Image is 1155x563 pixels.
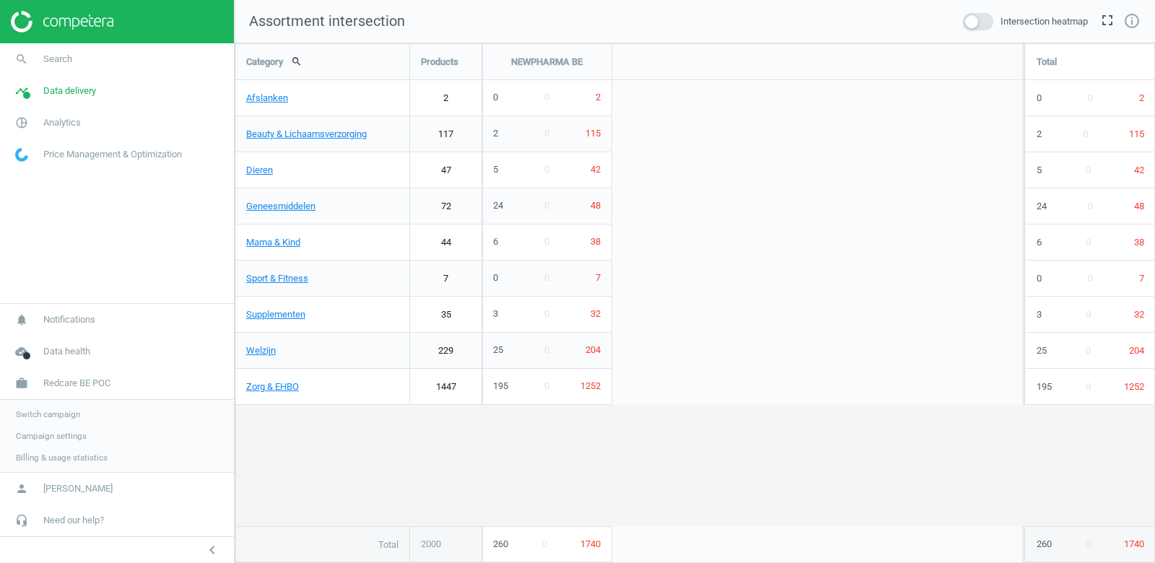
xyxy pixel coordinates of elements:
[8,77,35,105] i: timeline
[1139,92,1144,105] span: 2
[43,482,113,495] span: [PERSON_NAME]
[235,188,409,224] a: Geneesmiddelen
[43,377,110,390] span: Redcare BE POC
[8,306,35,333] i: notifications
[542,538,547,551] span: 0
[204,541,221,559] i: chevron_left
[235,261,409,297] a: Sport & Fitness
[1083,128,1088,141] span: 0
[544,200,549,211] span: 0
[8,338,35,365] i: cloud_done
[585,344,601,355] span: 204
[1086,344,1091,357] span: 0
[1134,308,1144,321] span: 32
[43,116,81,129] span: Analytics
[1124,538,1144,551] span: 1740
[590,164,601,175] span: 42
[235,297,409,333] a: Supplementen
[235,224,409,261] a: Mama & Kind
[410,44,481,80] div: Products
[43,53,72,66] span: Search
[410,224,481,261] a: 44
[590,200,601,211] span: 48
[1086,538,1091,551] span: 0
[16,452,108,463] span: Billing & usage statistics
[1037,380,1052,393] span: 195
[1134,200,1144,213] span: 48
[43,84,96,97] span: Data delivery
[1123,12,1141,30] i: info_outline
[410,333,481,369] a: 229
[1129,128,1144,141] span: 115
[1037,272,1042,285] span: 0
[544,344,549,355] span: 0
[493,200,503,211] span: 24
[1037,236,1042,249] span: 6
[8,475,35,502] i: person
[11,11,113,32] img: ajHJNr6hYgQAAAAASUVORK5CYII=
[283,49,310,74] button: search
[410,116,481,152] a: 117
[1086,308,1091,321] span: 0
[1001,15,1088,28] span: Intersection heatmap
[410,188,481,224] a: 72
[1037,200,1047,213] span: 24
[585,128,601,139] span: 115
[544,308,549,319] span: 0
[580,380,601,391] span: 1252
[544,380,549,391] span: 0
[235,44,409,79] div: Category
[493,164,498,175] span: 5
[544,128,549,139] span: 0
[8,370,35,397] i: work
[1123,12,1141,31] a: info_outline
[1139,272,1144,285] span: 7
[544,272,549,283] span: 0
[16,409,80,420] span: Switch campaign
[235,527,409,563] div: Total
[493,344,503,355] span: 25
[1037,308,1042,321] span: 3
[1037,538,1052,551] span: 260
[1086,236,1091,249] span: 0
[493,380,508,391] span: 195
[410,369,481,405] a: 1447
[580,538,601,551] span: 1740
[43,345,90,358] span: Data health
[590,308,601,319] span: 32
[235,80,409,116] a: Afslanken
[544,164,549,175] span: 0
[235,116,409,152] a: Beauty & Lichaamsverzorging
[482,44,611,80] div: NEWPHARMA BE
[8,507,35,534] i: headset_mic
[235,369,409,405] a: Zorg & EHBO
[1088,272,1093,285] span: 0
[1129,344,1144,357] span: 204
[410,152,481,188] a: 47
[43,514,104,527] span: Need our help?
[410,297,481,333] a: 35
[1088,92,1093,105] span: 0
[493,236,498,247] span: 6
[249,12,405,30] span: Assortment intersection
[493,128,498,139] span: 2
[596,92,601,102] span: 2
[493,92,498,102] span: 0
[1088,200,1093,213] span: 0
[410,527,481,562] div: 2000
[493,538,508,551] span: 260
[1037,92,1042,105] span: 0
[1134,164,1144,177] span: 42
[1134,236,1144,249] span: 38
[8,109,35,136] i: pie_chart_outlined
[1086,380,1091,393] span: 0
[544,92,549,102] span: 0
[8,45,35,73] i: search
[1124,380,1144,393] span: 1252
[1026,44,1155,80] div: Total
[1099,12,1116,29] i: fullscreen
[1037,344,1047,357] span: 25
[1037,164,1042,177] span: 5
[493,308,498,319] span: 3
[15,148,28,162] img: wGWNvw8QSZomAAAAABJRU5ErkJggg==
